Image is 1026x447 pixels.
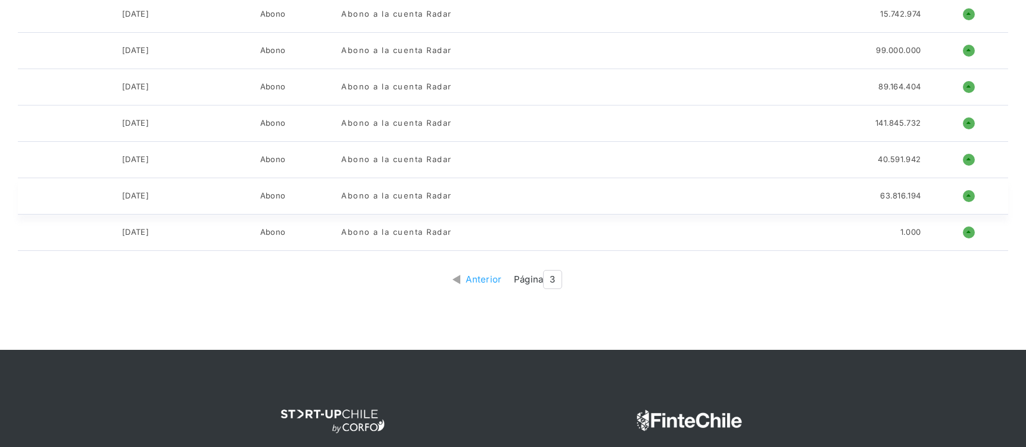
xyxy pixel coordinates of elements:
[963,190,975,202] h1: o
[880,190,921,202] div: 63.816.194
[963,226,975,238] h1: o
[878,154,921,166] div: 40.591.942
[341,81,452,93] div: Abono a la cuenta Radar
[963,154,975,166] h1: o
[260,190,286,202] div: Abono
[260,117,286,129] div: Abono
[122,8,149,20] div: [DATE]
[341,45,452,57] div: Abono a la cuenta Radar
[341,154,452,166] div: Abono a la cuenta Radar
[122,190,149,202] div: [DATE]
[122,81,149,93] div: [DATE]
[260,8,286,20] div: Abono
[875,117,921,129] div: 141.845.732
[260,226,286,238] div: Abono
[260,154,286,166] div: Abono
[466,273,507,287] a: Anterior
[878,81,921,93] div: 89.164.404
[963,81,975,93] h1: o
[900,226,921,238] div: 1.000
[543,270,562,290] span: 3
[122,154,149,166] div: [DATE]
[122,226,149,238] div: [DATE]
[341,190,452,202] div: Abono a la cuenta Radar
[341,226,452,238] div: Abono a la cuenta Radar
[514,270,562,290] div: Página
[122,117,149,129] div: [DATE]
[963,8,975,20] h1: o
[260,81,286,93] div: Abono
[341,117,452,129] div: Abono a la cuenta Radar
[876,45,921,57] div: 99.000.000
[122,45,149,57] div: [DATE]
[341,8,452,20] div: Abono a la cuenta Radar
[963,117,975,129] h1: o
[260,45,286,57] div: Abono
[880,8,921,20] div: 15.742.974
[963,45,975,57] h1: o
